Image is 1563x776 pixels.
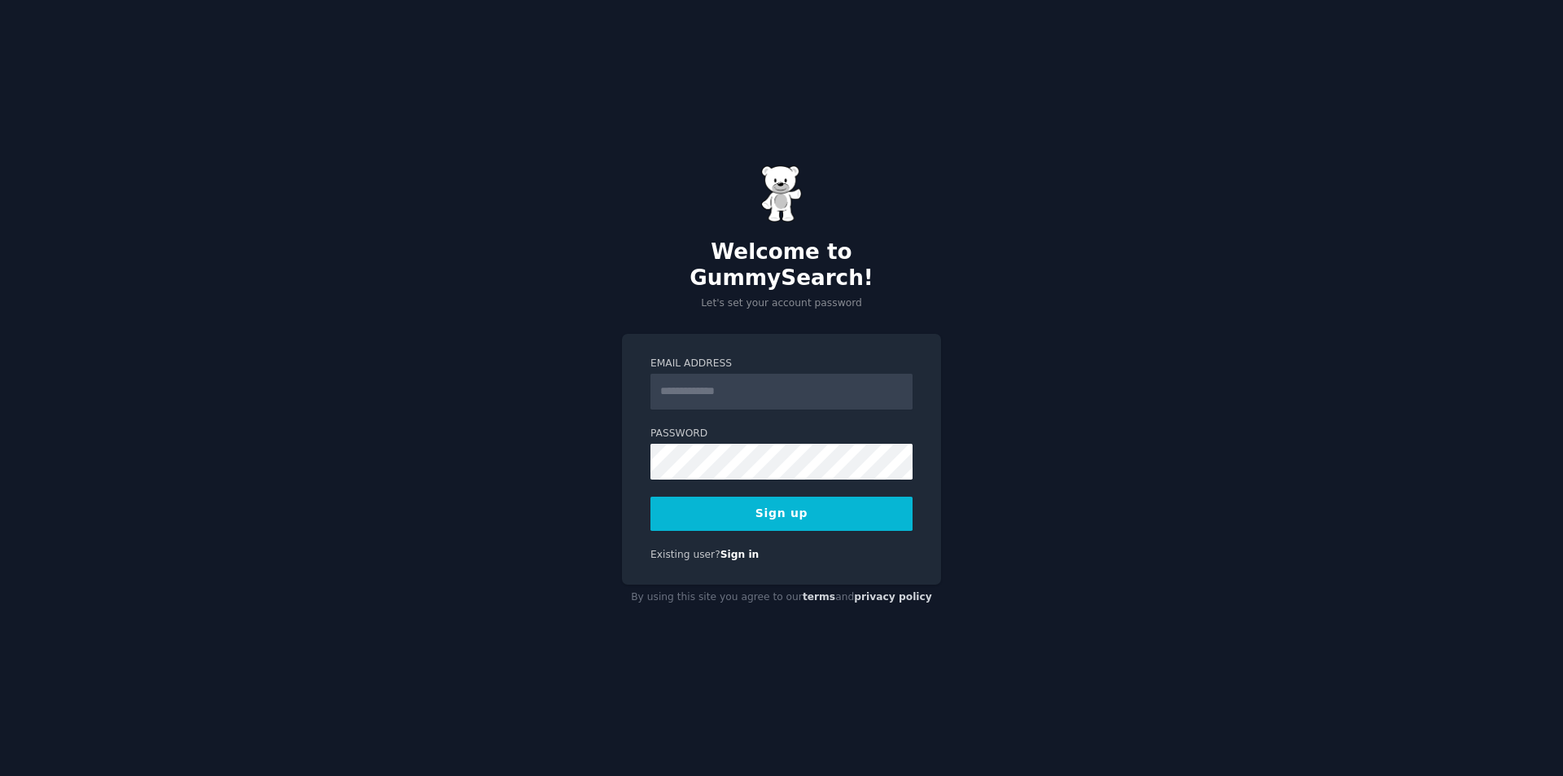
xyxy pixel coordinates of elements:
a: privacy policy [854,591,932,603]
span: Existing user? [650,549,720,560]
button: Sign up [650,497,913,531]
p: Let's set your account password [622,296,941,311]
h2: Welcome to GummySearch! [622,239,941,291]
a: Sign in [720,549,760,560]
div: By using this site you agree to our and [622,585,941,611]
img: Gummy Bear [761,165,802,222]
label: Password [650,427,913,441]
a: terms [803,591,835,603]
label: Email Address [650,357,913,371]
